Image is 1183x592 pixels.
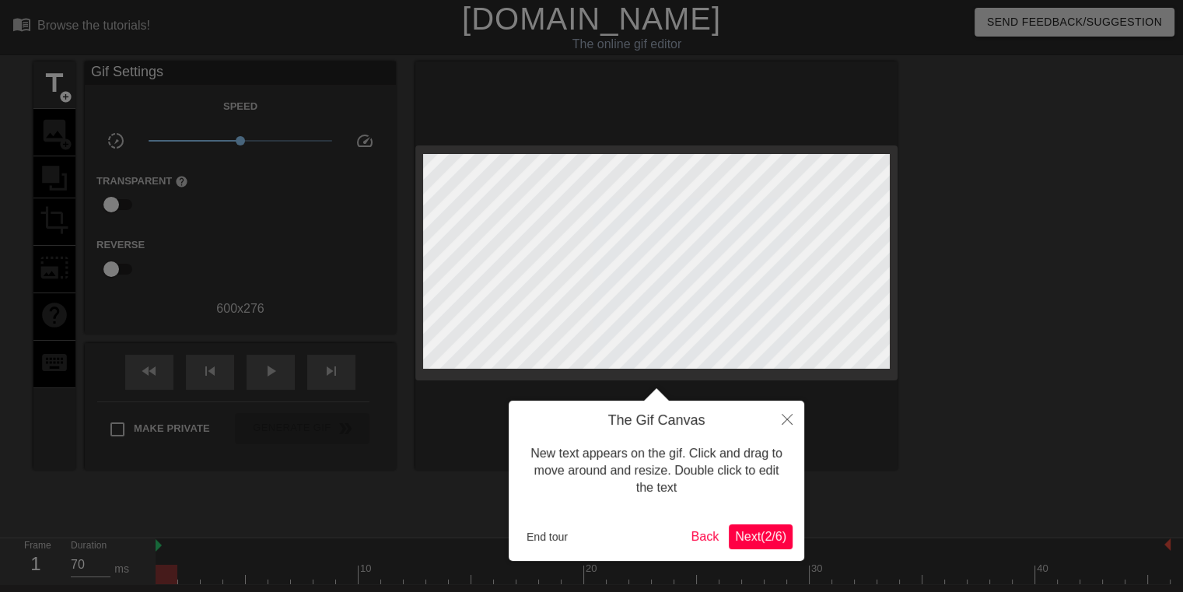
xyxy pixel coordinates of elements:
[520,429,793,513] div: New text appears on the gif. Click and drag to move around and resize. Double click to edit the text
[729,524,793,549] button: Next
[685,524,726,549] button: Back
[770,401,804,436] button: Close
[520,525,574,548] button: End tour
[735,530,786,543] span: Next ( 2 / 6 )
[520,412,793,429] h4: The Gif Canvas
